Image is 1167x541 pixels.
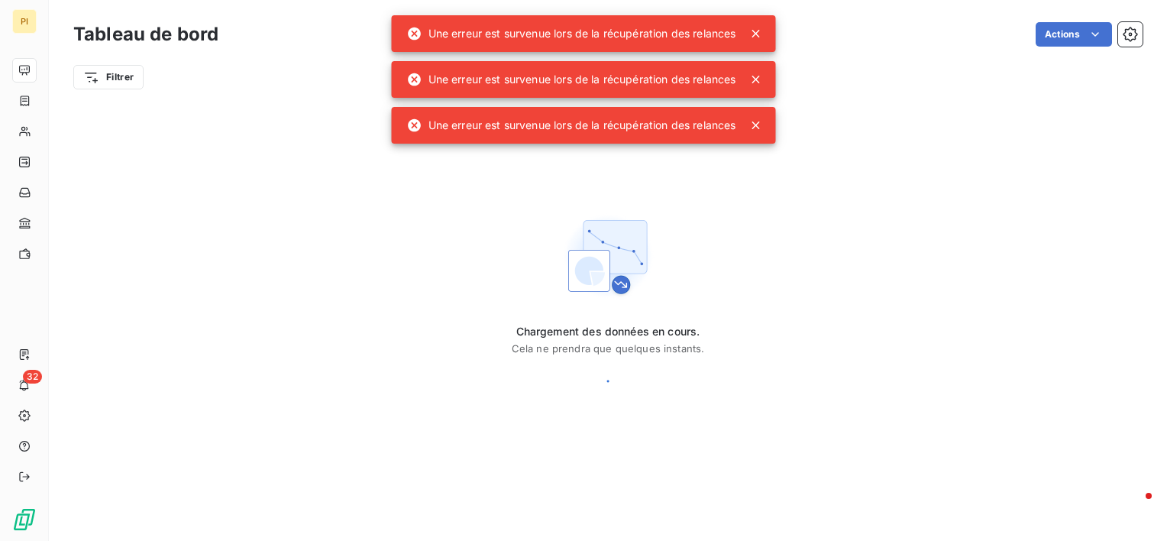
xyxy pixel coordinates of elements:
span: 32 [23,370,42,384]
div: Une erreur est survenue lors de la récupération des relances [407,20,736,47]
iframe: Intercom live chat [1115,489,1152,526]
button: Actions [1036,22,1112,47]
h3: Tableau de bord [73,21,218,48]
div: Une erreur est survenue lors de la récupération des relances [407,112,736,139]
div: Une erreur est survenue lors de la récupération des relances [407,66,736,93]
span: Cela ne prendra que quelques instants. [512,342,705,355]
img: Logo LeanPay [12,507,37,532]
img: First time [559,208,657,306]
span: Chargement des données en cours. [512,324,705,339]
div: PI [12,9,37,34]
button: Filtrer [73,65,144,89]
